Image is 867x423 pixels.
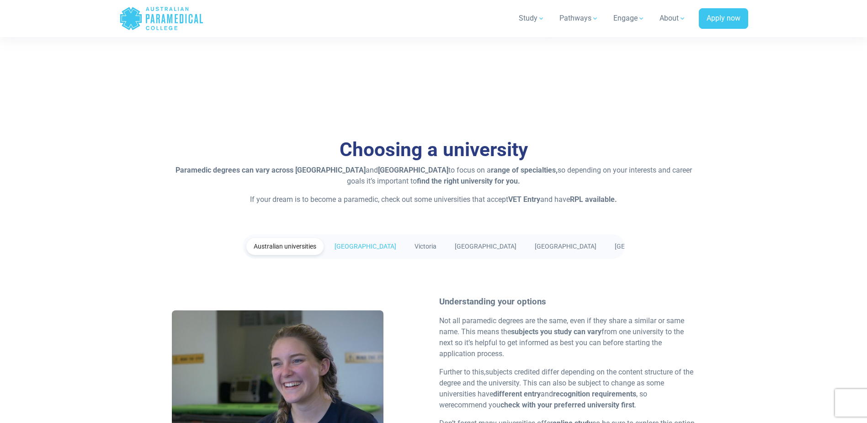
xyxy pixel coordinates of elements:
[654,5,691,31] a: About
[417,177,520,185] strong: find the right university for you.
[439,368,485,376] span: Further to this,
[166,165,701,187] p: and to focus on a so depending on your interests and career goals it’s important to
[527,238,604,255] a: [GEOGRAPHIC_DATA]
[407,238,444,255] a: Victoria
[513,5,550,31] a: Study
[493,390,541,398] strong: different entry
[246,238,324,255] a: Australian universities
[166,138,701,162] h3: Choosing a university
[439,316,684,358] span: Not all paramedic degrees are the same, even if they share a similar or same name. This means the...
[447,238,524,255] a: [GEOGRAPHIC_DATA]
[176,166,366,174] strong: Paramedic degrees can vary across [GEOGRAPHIC_DATA]
[448,401,636,409] span: recommend you .
[500,401,634,409] strong: check with your preferred university first
[608,5,650,31] a: Engage
[166,194,701,205] p: If your dream is to become a paramedic, check out some universities that accept and have
[699,8,748,29] a: Apply now
[554,5,604,31] a: Pathways
[570,195,617,204] strong: RPL available.
[508,195,540,204] strong: VET Entry
[491,166,558,174] strong: range of specialties,
[553,390,636,398] strong: recognition requirements
[511,327,601,336] strong: subjects you study can vary
[378,166,448,174] strong: [GEOGRAPHIC_DATA]
[119,4,204,33] a: Australian Paramedical College
[439,368,693,409] span: subjects credited differ depending on the content structure of the degree and the university. Thi...
[439,297,546,307] strong: Understanding your options
[607,238,684,255] a: [GEOGRAPHIC_DATA]
[327,238,404,255] a: [GEOGRAPHIC_DATA]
